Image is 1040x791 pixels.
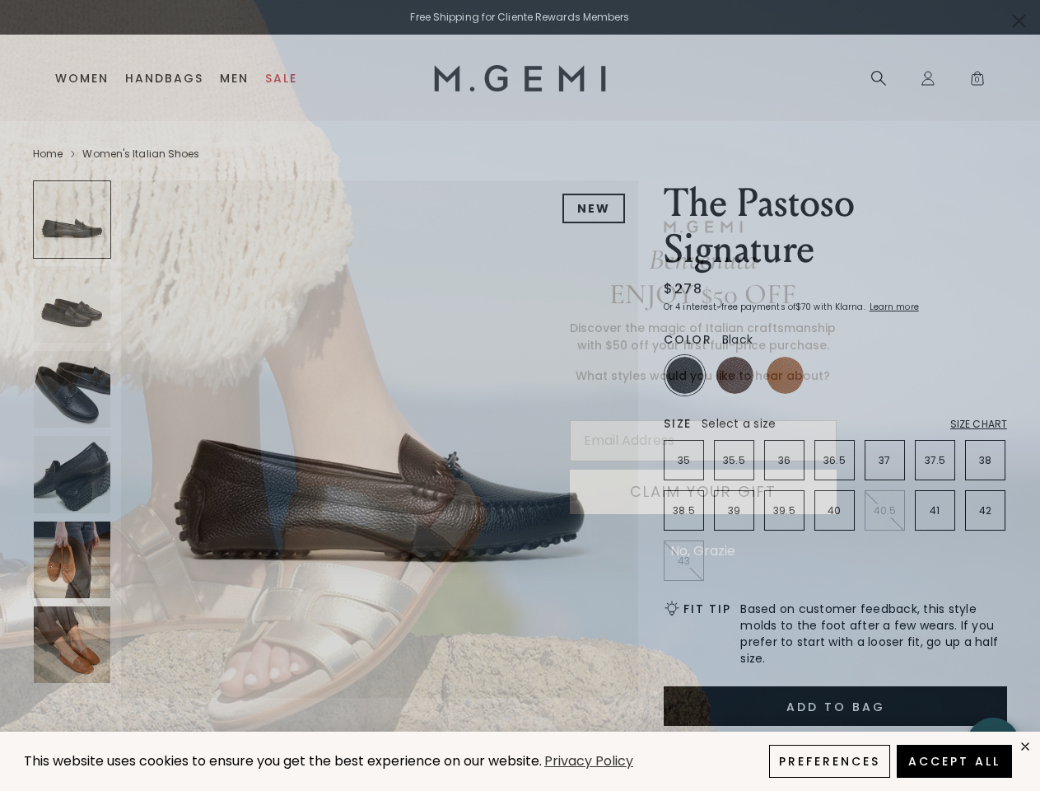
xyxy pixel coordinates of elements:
div: close [1019,740,1032,753]
a: Privacy Policy (opens in a new tab) [542,751,636,772]
button: Preferences [769,745,890,778]
span: What styles would you like to hear about? [576,367,830,384]
button: No, Grazie [662,531,744,572]
span: ENJOY $50 OFF [609,277,796,311]
button: CLAIM YOUR GIFT [570,470,837,514]
input: Email Address [570,420,837,461]
span: This website uses cookies to ensure you get the best experience on our website. [24,751,542,770]
button: Accept All [897,745,1012,778]
button: Close dialog [1005,7,1033,35]
span: Discover the magic of Italian craftsmanship with $50 off your first full-price purchase. [570,320,836,353]
span: Benvenuta [649,242,757,277]
img: M.GEMI [662,219,744,234]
